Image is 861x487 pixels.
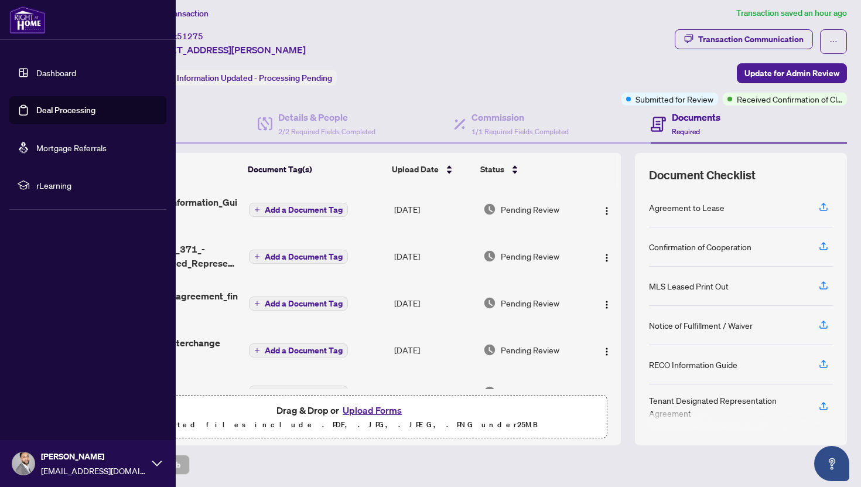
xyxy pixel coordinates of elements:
[76,396,606,439] span: Drag & Drop orUpload FormsSupported files include .PDF, .JPG, .JPEG, .PNG under25MB
[177,73,332,83] span: Information Updated - Processing Pending
[737,63,847,83] button: Update for Admin Review
[649,240,751,253] div: Confirmation of Cooperation
[597,294,616,312] button: Logo
[649,280,729,292] div: MLS Leased Print Out
[476,153,586,186] th: Status
[829,38,838,46] span: ellipsis
[649,394,805,420] div: Tenant Designated Representation Agreement
[471,110,569,124] h4: Commission
[501,203,559,216] span: Pending Review
[483,297,496,309] img: Document Status
[41,464,146,477] span: [EMAIL_ADDRESS][DOMAIN_NAME]
[501,343,559,356] span: Pending Review
[672,110,720,124] h4: Documents
[249,203,348,217] button: Add a Document Tag
[672,127,700,136] span: Required
[265,389,343,397] span: Add a Document Tag
[389,233,479,280] td: [DATE]
[389,373,479,411] td: [DATE]
[675,29,813,49] button: Transaction Communication
[177,31,203,42] span: 51275
[602,253,611,263] img: Logo
[649,358,737,371] div: RECO Information Guide
[483,250,496,263] img: Document Status
[597,200,616,219] button: Logo
[145,43,306,57] span: [STREET_ADDRESS][PERSON_NAME]
[249,385,348,400] button: Add a Document Tag
[254,207,260,213] span: plus
[265,346,343,355] span: Add a Document Tag
[483,386,496,399] img: Document Status
[36,179,158,192] span: rLearning
[249,202,348,217] button: Add a Document Tag
[737,93,842,105] span: Received Confirmation of Closing
[145,70,337,86] div: Status:
[483,343,496,356] img: Document Status
[389,280,479,326] td: [DATE]
[649,201,725,214] div: Agreement to Lease
[602,300,611,309] img: Logo
[387,153,476,186] th: Upload Date
[249,297,348,311] button: Add a Document Tag
[597,247,616,265] button: Logo
[389,186,479,233] td: [DATE]
[146,8,209,19] span: View Transaction
[635,93,713,105] span: Submitted for Review
[243,153,388,186] th: Document Tag(s)
[36,67,76,78] a: Dashboard
[483,203,496,216] img: Document Status
[265,299,343,308] span: Add a Document Tag
[254,348,260,353] span: plus
[698,30,804,49] div: Transaction Communication
[501,250,559,263] span: Pending Review
[602,347,611,356] img: Logo
[744,64,839,83] span: Update for Admin Review
[83,418,599,432] p: Supported files include .PDF, .JPG, .JPEG, .PNG under 25 MB
[278,127,375,136] span: 2/2 Required Fields Completed
[36,142,107,153] a: Mortgage Referrals
[471,127,569,136] span: 1/1 Required Fields Completed
[12,452,35,475] img: Profile Icon
[249,343,348,358] button: Add a Document Tag
[501,386,559,399] span: Pending Review
[276,403,405,418] span: Drag & Drop or
[249,386,348,400] button: Add a Document Tag
[480,163,504,176] span: Status
[249,296,348,311] button: Add a Document Tag
[649,167,756,183] span: Document Checklist
[265,253,343,261] span: Add a Document Tag
[597,383,616,401] button: Logo
[41,450,146,463] span: [PERSON_NAME]
[249,343,348,357] button: Add a Document Tag
[254,301,260,306] span: plus
[649,319,753,332] div: Notice of Fulfillment / Waiver
[736,6,847,20] article: Transaction saved an hour ago
[389,326,479,373] td: [DATE]
[36,105,95,115] a: Deal Processing
[265,206,343,214] span: Add a Document Tag
[597,340,616,359] button: Logo
[392,163,439,176] span: Upload Date
[249,250,348,264] button: Add a Document Tag
[339,403,405,418] button: Upload Forms
[501,297,559,309] span: Pending Review
[249,249,348,264] button: Add a Document Tag
[602,389,611,399] img: Logo
[278,110,375,124] h4: Details & People
[9,6,46,34] img: logo
[254,254,260,260] span: plus
[602,206,611,216] img: Logo
[814,446,849,481] button: Open asap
